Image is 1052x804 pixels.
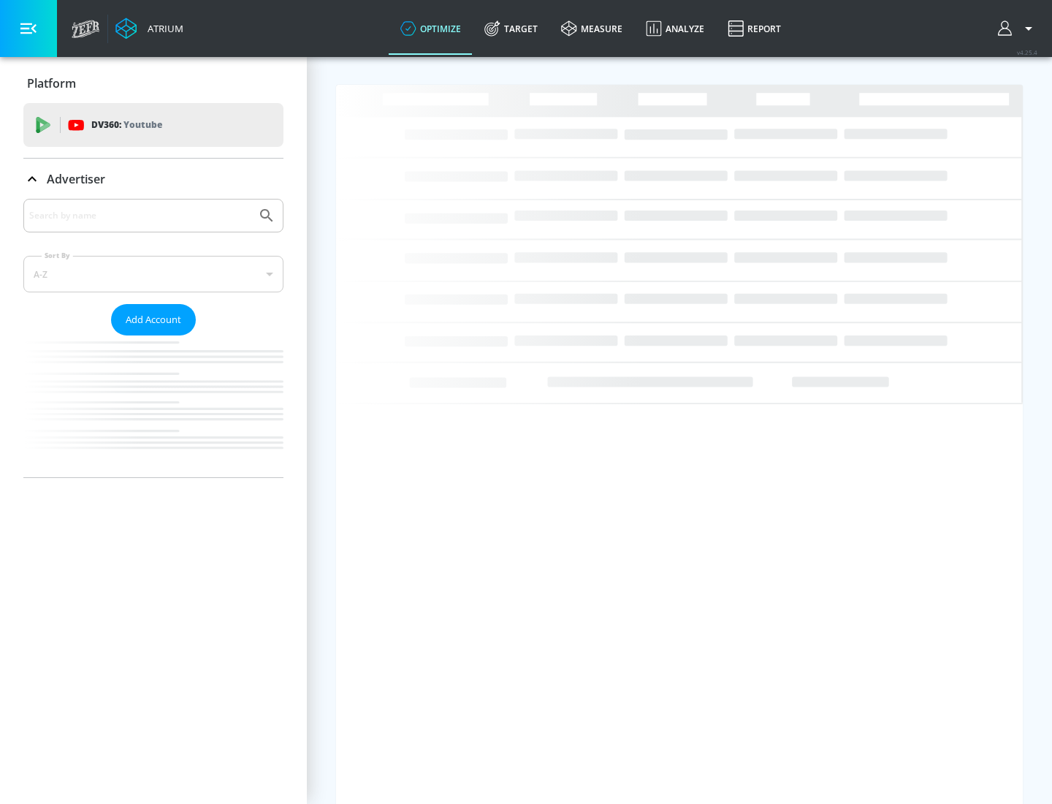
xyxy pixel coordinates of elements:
[47,171,105,187] p: Advertiser
[1017,48,1037,56] span: v 4.25.4
[27,75,76,91] p: Platform
[716,2,793,55] a: Report
[91,117,162,133] p: DV360:
[634,2,716,55] a: Analyze
[123,117,162,132] p: Youtube
[29,206,251,225] input: Search by name
[142,22,183,35] div: Atrium
[23,335,283,477] nav: list of Advertiser
[111,304,196,335] button: Add Account
[23,63,283,104] div: Platform
[389,2,473,55] a: optimize
[23,199,283,477] div: Advertiser
[473,2,549,55] a: Target
[23,256,283,292] div: A-Z
[115,18,183,39] a: Atrium
[42,251,73,260] label: Sort By
[126,311,181,328] span: Add Account
[23,103,283,147] div: DV360: Youtube
[23,159,283,200] div: Advertiser
[549,2,634,55] a: measure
